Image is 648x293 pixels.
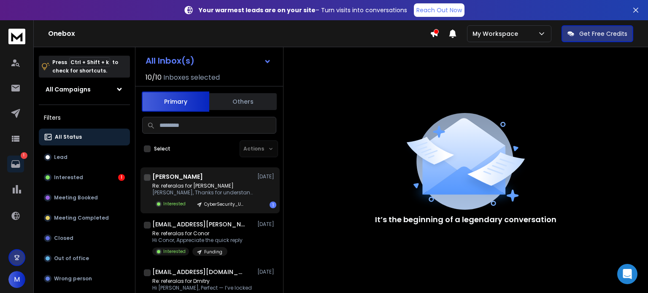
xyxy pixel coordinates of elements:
p: Meeting Booked [54,194,98,201]
p: [DATE] [257,269,276,275]
p: Meeting Completed [54,215,109,221]
div: 1 [118,174,125,181]
p: [PERSON_NAME], Thanks for understanding. Yes, [152,189,254,196]
button: Get Free Credits [562,25,633,42]
p: Re: referalas for [PERSON_NAME] [152,183,254,189]
h3: Filters [39,112,130,124]
p: It’s the beginning of a legendary conversation [375,214,556,226]
p: Hi Conor, Appreciate the quick reply [152,237,243,244]
p: Interested [54,174,83,181]
p: Interested [163,201,186,207]
p: Wrong person [54,275,92,282]
button: M [8,271,25,288]
p: [DATE] [257,221,276,228]
p: Lead [54,154,67,161]
p: Out of office [54,255,89,262]
h3: Inboxes selected [163,73,220,83]
p: Closed [54,235,73,242]
p: All Status [55,134,82,140]
p: 1 [21,152,27,159]
a: 1 [7,156,24,172]
button: All Status [39,129,130,145]
p: My Workspace [472,30,521,38]
p: Re: referalas for Dmitry [152,278,252,285]
span: Ctrl + Shift + k [69,57,110,67]
p: CyberSecurity_USA [204,201,245,207]
strong: Your warmest leads are on your site [199,6,316,14]
span: 10 / 10 [146,73,162,83]
p: Press to check for shortcuts. [52,58,118,75]
h1: [PERSON_NAME] [152,172,203,181]
button: Meeting Booked [39,189,130,206]
div: Open Intercom Messenger [617,264,637,284]
p: Hi [PERSON_NAME], Perfect — I’ve locked [152,285,252,291]
p: Re: referalas for Conor [152,230,243,237]
button: Primary [142,91,209,112]
button: All Inbox(s) [139,52,278,69]
p: Get Free Credits [579,30,627,38]
h1: All Inbox(s) [146,56,194,65]
a: Reach Out Now [414,3,464,17]
label: Select [154,145,170,152]
button: Out of office [39,250,130,267]
p: Interested [163,248,186,255]
button: Closed [39,230,130,247]
h1: [EMAIL_ADDRESS][DOMAIN_NAME] [152,268,245,276]
button: Interested1 [39,169,130,186]
p: – Turn visits into conversations [199,6,407,14]
div: 1 [270,202,276,208]
h1: [EMAIL_ADDRESS][PERSON_NAME][DOMAIN_NAME] [152,220,245,228]
p: Funding [204,249,222,255]
button: Lead [39,149,130,166]
p: [DATE] [257,173,276,180]
img: logo [8,29,25,44]
h1: All Campaigns [46,85,91,94]
p: Reach Out Now [416,6,462,14]
button: Wrong person [39,270,130,287]
button: All Campaigns [39,81,130,98]
button: Meeting Completed [39,210,130,226]
button: Others [209,92,277,111]
h1: Onebox [48,29,430,39]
